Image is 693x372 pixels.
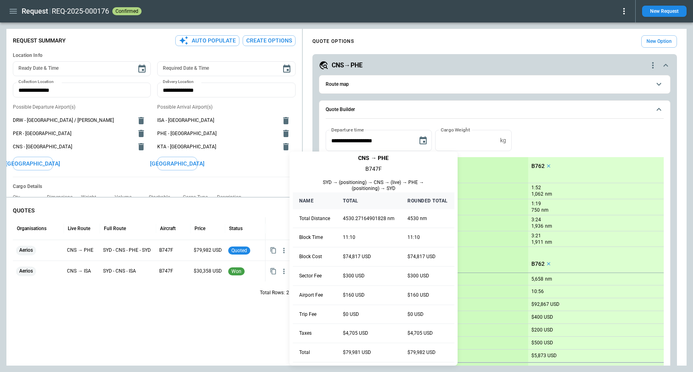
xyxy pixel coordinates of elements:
th: Name [293,192,336,209]
td: Airport Fee [293,285,336,305]
td: $160 USD [401,285,454,305]
td: $300 USD [336,267,401,286]
td: 4530.27164901828 nm [336,209,401,228]
td: Taxes [293,324,336,343]
td: Total Distance [293,209,336,228]
td: 4530 nm [401,209,454,228]
td: 11:10 [336,228,401,247]
td: $0 USD [401,305,454,324]
td: Block Time [293,228,336,247]
td: Sector Fee [293,267,336,286]
th: Total [336,192,401,209]
th: Rounded Total [401,192,454,209]
td: Block Cost [293,247,336,267]
td: 11:10 [401,228,454,247]
p: SYD → (positioning) → CNS → (live) → PHE → (positioning) → SYD [313,180,434,191]
td: $4,705 USD [336,324,401,343]
td: $4,705 USD [401,324,454,343]
td: $74,817 USD [336,247,401,267]
td: $160 USD [336,285,401,305]
td: $79,981 USD [336,343,401,362]
td: Total [293,343,336,362]
td: $300 USD [401,267,454,286]
td: $74,817 USD [401,247,454,267]
td: $79,982 USD [401,343,454,362]
td: $0 USD [336,305,401,324]
h6: CNS → PHE [293,155,454,162]
p: B747F [293,166,454,172]
td: Trip Fee [293,305,336,324]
